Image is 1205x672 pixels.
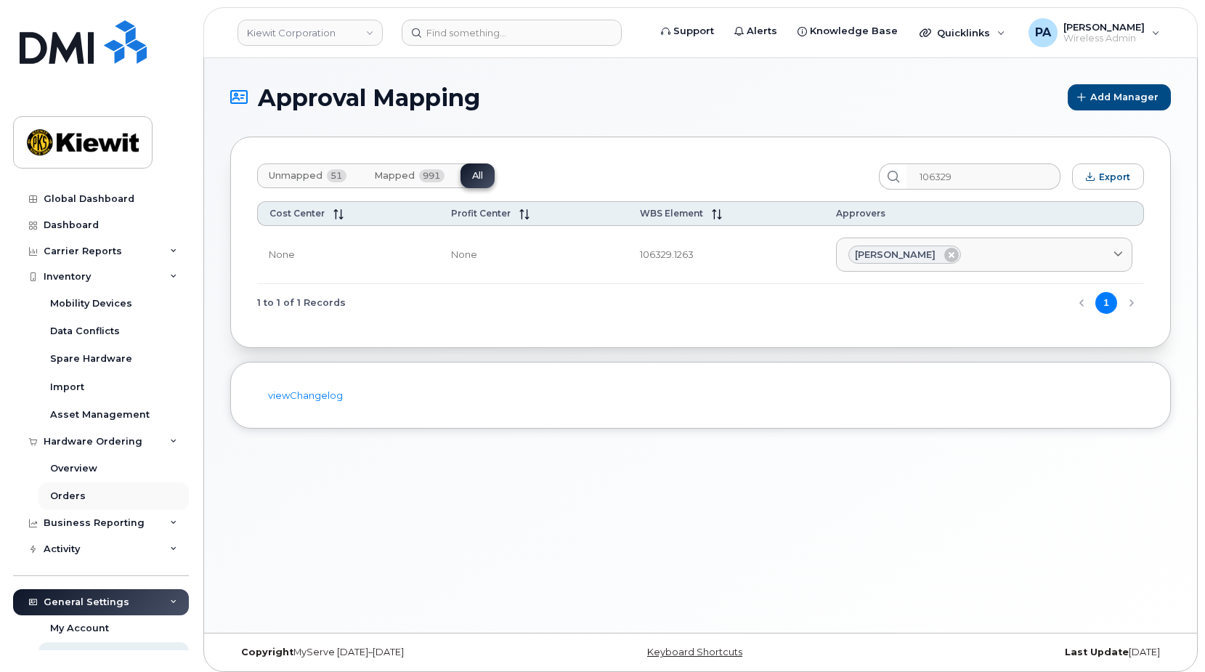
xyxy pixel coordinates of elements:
[836,208,885,219] span: Approvers
[855,248,936,262] span: [PERSON_NAME]
[1065,647,1129,657] strong: Last Update
[857,647,1171,658] div: [DATE]
[327,169,346,182] span: 51
[647,647,742,657] a: Keyboard Shortcuts
[269,170,322,182] span: Unmapped
[451,208,511,219] span: Profit Center
[257,226,439,285] td: None
[836,238,1132,272] a: [PERSON_NAME]
[1072,163,1144,190] button: Export
[1095,292,1117,314] button: Page 1
[230,647,544,658] div: MyServe [DATE]–[DATE]
[257,292,346,314] span: 1 to 1 of 1 Records
[241,647,293,657] strong: Copyright
[258,85,480,110] span: Approval Mapping
[1090,90,1159,104] span: Add Manager
[439,226,628,285] td: None
[640,208,703,219] span: WBS Element
[268,389,343,401] a: viewChangelog
[1142,609,1194,661] iframe: Messenger Launcher
[628,226,824,285] td: 106329.1263
[906,163,1060,190] input: Search...
[1068,84,1171,110] button: Add Manager
[269,208,325,219] span: Cost Center
[1099,171,1130,182] span: Export
[419,169,445,182] span: 991
[374,170,415,182] span: Mapped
